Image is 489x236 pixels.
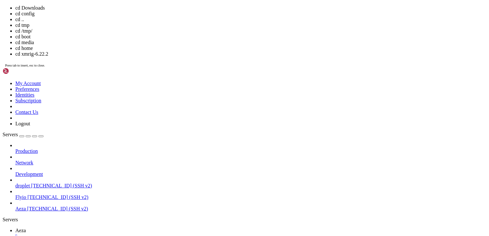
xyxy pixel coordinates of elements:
[15,200,486,212] li: Aeza [TECHNICAL_ID] (SSH v2)
[15,86,39,92] a: Preferences
[3,84,405,90] x-row: squashfs-root/usr/lib/libXtst.so.6
[3,41,405,46] x-row: squashfs-root/resources
[3,177,405,182] x-row: root@d3f59fd351e3:~/Downloads# ls
[15,206,26,211] span: Aeza
[15,160,33,165] span: Network
[15,40,486,45] li: cd media
[3,138,405,144] x-row: squashfs-root/usr/share/icons/hicolor/0x0/apps/gologin.png
[27,206,88,211] span: [TECHNICAL_ID] (SSH v2)
[3,62,405,68] x-row: squashfs-root/snapshot_blob.bin
[15,194,486,200] a: Flyio [TECHNICAL_ID] (SSH v2)
[3,128,405,133] x-row: squashfs-root/usr/share/icons/hicolor/0x0
[3,35,405,41] x-row: squashfs-root/locales/zh-TW.pak
[3,122,405,128] x-row: squashfs-root/usr/share/icons/hicolor
[3,79,405,84] x-row: squashfs-root/usr/lib/libXss.so.1
[15,160,486,166] a: Network
[15,154,486,166] li: Network
[3,24,405,30] x-row: squashfs-root/locales/vi.pak
[3,95,405,100] x-row: squashfs-root/usr/lib/libgconf-2.so.4
[15,148,486,154] a: Production
[3,68,405,73] x-row: squashfs-root/usr
[3,155,405,160] x-row: root@d3f59fd351e3:~/Downloads# ls
[15,206,486,212] a: Aeza [TECHNICAL_ID] (SSH v2)
[3,144,405,149] x-row: squashfs-root/v8_context_snapshot.bin
[3,160,405,166] x-row: GoLogin-3.4.7 gologin.tar squashfs-root
[3,132,18,137] span: Servers
[15,228,26,233] span: Aeza
[3,73,405,79] x-row: squashfs-root/usr/lib
[15,171,43,177] span: Development
[15,28,486,34] li: cd /tmp/
[3,187,405,193] x-row: root@d3f59fd351e3:~/Downloads# cd
[15,5,486,11] li: cd Downloads
[3,132,44,137] a: Servers
[15,121,30,126] a: Logout
[3,182,405,187] x-row: GoLogin-3.4.7 gologin.tar squashfs-root
[3,149,405,155] x-row: squashfs-root/vk_swiftshader_icd.json
[3,217,486,223] div: Servers
[3,90,405,95] x-row: squashfs-root/usr/lib/libappindicator.so.1
[3,13,405,19] x-row: squashfs-root/locales/[GEOGRAPHIC_DATA]pak
[15,194,26,200] span: Flyio
[15,22,486,28] li: cd tmp
[31,183,92,188] span: [TECHNICAL_ID] (SSH v2)
[15,171,486,177] a: Development
[94,187,97,193] div: (34, 34)
[3,19,405,24] x-row: squashfs-root/locales/ur.pak
[15,109,38,115] a: Contact Us
[3,106,405,111] x-row: squashfs-root/usr/lib/libnotify.so.4
[3,8,405,13] x-row: squashfs-root/locales/tr.pak
[15,98,41,103] a: Subscription
[15,92,35,98] a: Identities
[3,68,39,74] img: Shellngn
[15,183,30,188] span: droplet
[3,133,405,138] x-row: squashfs-root/usr/share/icons/hicolor/0x0/apps
[3,166,405,171] x-row: root@d3f59fd351e3:~/Downloads# ./AppRun --no-sandbox
[3,46,405,51] x-row: squashfs-root/resources/app-update.yml
[3,111,405,117] x-row: squashfs-root/usr/share
[3,117,405,122] x-row: squashfs-root/usr/share/icons
[15,183,486,189] a: droplet [TECHNICAL_ID] (SSH v2)
[3,30,405,35] x-row: squashfs-root/locales/zh-CN.pak
[15,189,486,200] li: Flyio [TECHNICAL_ID] (SSH v2)
[5,64,45,67] span: Press tab to insert, esc to close.
[15,34,486,40] li: cd boot
[15,177,486,189] li: droplet [TECHNICAL_ID] (SSH v2)
[3,57,405,62] x-row: squashfs-root/resources.pak
[15,45,486,51] li: cd home
[15,17,486,22] li: cd ..
[15,166,486,177] li: Development
[15,11,486,17] li: cd config
[15,143,486,154] li: Production
[15,81,41,86] a: My Account
[15,148,38,154] span: Production
[3,171,405,177] x-row: bash: ./AppRun: No such file or directory
[3,3,405,8] x-row: squashfs-root/locales/th.pak
[3,51,405,57] x-row: squashfs-root/resources/app.asar
[15,51,486,57] li: cd xmrig-6.22.2
[3,100,405,106] x-row: squashfs-root/usr/lib/libindicator.so.7
[28,194,88,200] span: [TECHNICAL_ID] (SSH v2)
